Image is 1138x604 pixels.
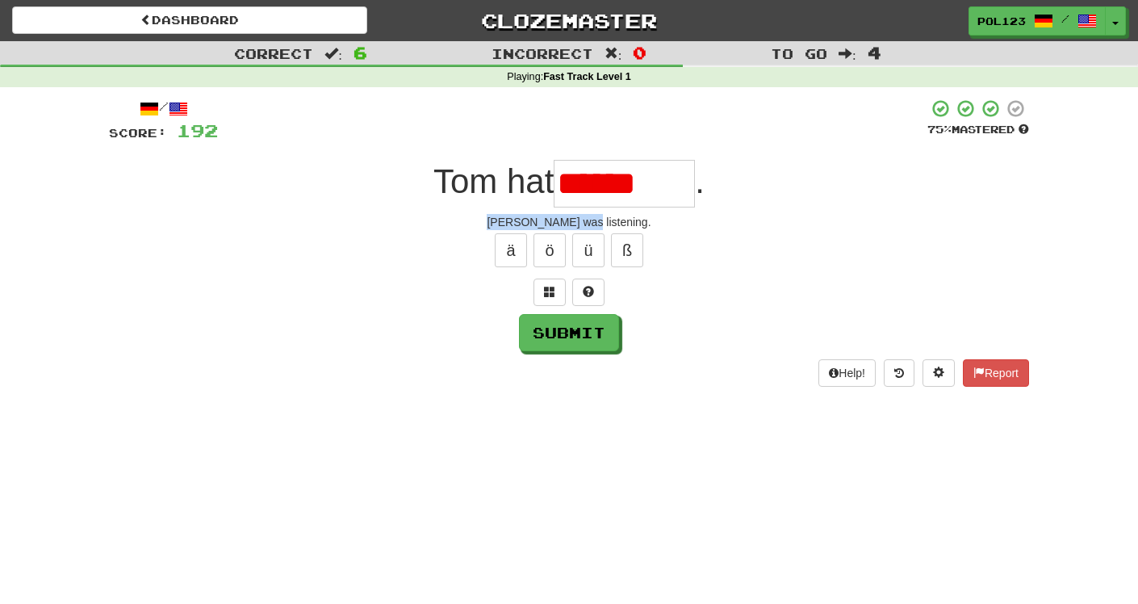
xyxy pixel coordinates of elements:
[234,45,313,61] span: Correct
[533,233,566,267] button: ö
[543,71,631,82] strong: Fast Track Level 1
[868,43,881,62] span: 4
[519,314,619,351] button: Submit
[109,99,218,119] div: /
[492,45,593,61] span: Incorrect
[177,120,218,141] span: 192
[771,45,827,61] span: To go
[433,162,554,200] span: Tom hat
[969,6,1106,36] a: Pol123 /
[109,214,1029,230] div: [PERSON_NAME] was listening.
[963,359,1029,387] button: Report
[495,233,527,267] button: ä
[572,233,605,267] button: ü
[695,162,705,200] span: .
[109,126,167,140] span: Score:
[605,47,622,61] span: :
[354,43,367,62] span: 6
[611,233,643,267] button: ß
[572,279,605,306] button: Single letter hint - you only get 1 per sentence and score half the points! alt+h
[884,359,914,387] button: Round history (alt+y)
[927,123,952,136] span: 75 %
[12,6,367,34] a: Dashboard
[324,47,342,61] span: :
[839,47,856,61] span: :
[977,14,1026,28] span: Pol123
[818,359,876,387] button: Help!
[633,43,646,62] span: 0
[391,6,747,35] a: Clozemaster
[533,279,566,306] button: Switch sentence to multiple choice alt+p
[1061,13,1069,24] span: /
[927,123,1029,137] div: Mastered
